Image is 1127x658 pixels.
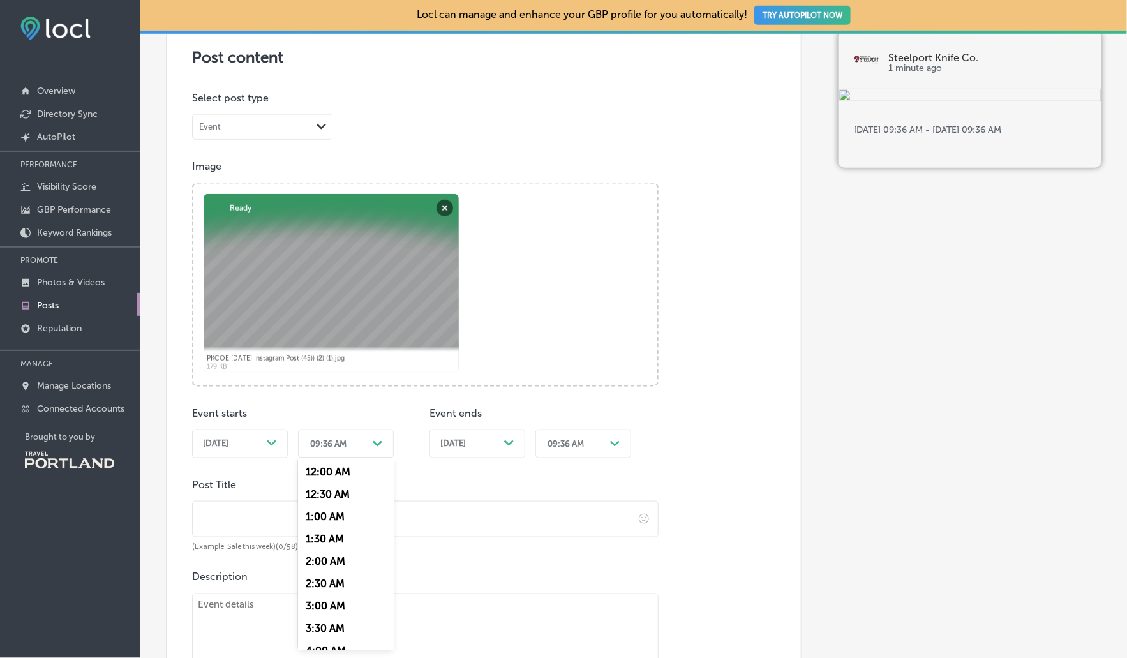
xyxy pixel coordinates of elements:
[37,380,111,391] p: Manage Locations
[37,300,59,311] p: Posts
[20,17,91,40] img: fda3e92497d09a02dc62c9cd864e3231.png
[889,63,1086,73] p: 1 minute ago
[192,479,236,491] label: Post Title
[440,438,466,449] span: [DATE]
[429,407,482,419] label: Event ends
[298,572,394,595] div: 2:30 AM
[25,452,114,468] img: Travel Portland
[298,505,394,528] div: 1:00 AM
[854,47,879,72] img: logo
[889,53,1086,63] p: Steelport Knife Co.
[192,407,247,419] label: Event starts
[854,124,1086,135] h5: [DATE] 09:36 AM - [DATE] 09:36 AM
[192,571,248,583] label: Description
[37,86,75,96] p: Overview
[548,439,584,449] div: 09:36 AM
[199,123,221,132] div: Event
[37,181,96,192] p: Visibility Score
[193,184,285,196] a: Powered by PQINA
[754,6,851,25] button: TRY AUTOPILOT NOW
[298,483,394,505] div: 12:30 AM
[37,277,105,288] p: Photos & Videos
[192,92,775,104] p: Select post type
[192,48,775,66] h3: Post content
[37,108,98,119] p: Directory Sync
[310,439,347,449] div: 09:36 AM
[37,403,124,414] p: Connected Accounts
[192,160,775,172] p: Image
[37,227,112,238] p: Keyword Rankings
[298,461,394,483] div: 12:00 AM
[203,438,228,449] span: [DATE]
[37,131,75,142] p: AutoPilot
[298,617,394,639] div: 3:30 AM
[839,89,1101,104] img: c78c6b7f-4493-4f4e-b386-61da7a9a9834
[298,595,394,617] div: 3:00 AM
[37,323,82,334] p: Reputation
[25,432,140,442] p: Brought to you by
[639,514,649,524] span: Insert emoji
[298,550,394,572] div: 2:00 AM
[298,528,394,550] div: 1:30 AM
[192,541,298,552] span: (Example: Sale this week)(0/58)
[37,204,111,215] p: GBP Performance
